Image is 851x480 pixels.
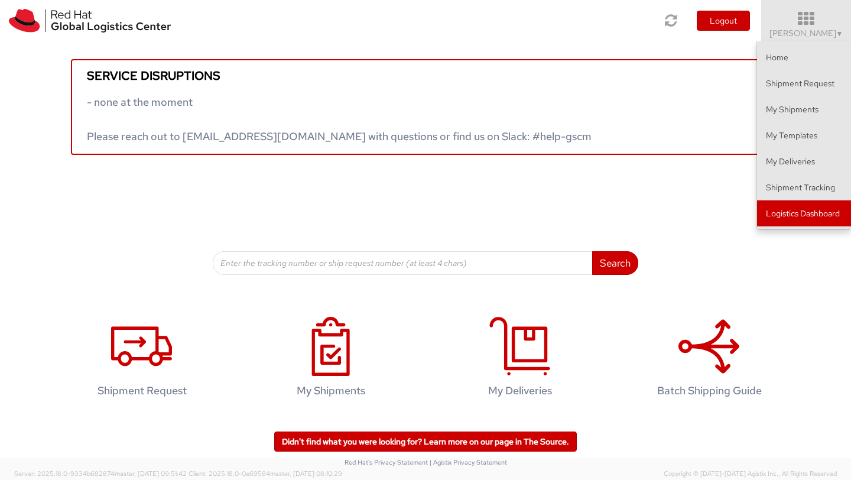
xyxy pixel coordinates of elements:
span: master, [DATE] 08:10:29 [270,469,342,478]
a: My Shipments [242,304,420,415]
span: Copyright © [DATE]-[DATE] Agistix Inc., All Rights Reserved [664,469,837,479]
h4: Shipment Request [66,385,218,397]
a: Batch Shipping Guide [621,304,798,415]
a: My Deliveries [757,148,851,174]
span: Client: 2025.18.0-0e69584 [189,469,342,478]
a: Red Hat's Privacy Statement [345,458,428,466]
span: ▼ [836,29,843,38]
h4: Batch Shipping Guide [633,385,785,397]
a: Home [757,44,851,70]
a: Logistics Dashboard [757,200,851,226]
a: My Templates [757,122,851,148]
input: Enter the tracking number or ship request number (at least 4 chars) [213,251,593,275]
a: | Agistix Privacy Statement [430,458,507,466]
span: Server: 2025.18.0-9334b682874 [14,469,187,478]
span: - none at the moment Please reach out to [EMAIL_ADDRESS][DOMAIN_NAME] with questions or find us o... [87,95,592,143]
a: Shipment Request [757,70,851,96]
a: My Shipments [757,96,851,122]
h4: My Shipments [255,385,407,397]
a: Didn't find what you were looking for? Learn more on our page in The Source. [274,432,577,452]
img: rh-logistics-00dfa346123c4ec078e1.svg [9,9,171,33]
a: Shipment Request [53,304,230,415]
span: [PERSON_NAME] [769,28,843,38]
button: Logout [697,11,750,31]
button: Search [592,251,638,275]
a: Service disruptions - none at the moment Please reach out to [EMAIL_ADDRESS][DOMAIN_NAME] with qu... [71,59,780,155]
h4: My Deliveries [444,385,596,397]
a: Shipment Tracking [757,174,851,200]
span: master, [DATE] 09:51:42 [115,469,187,478]
a: My Deliveries [431,304,609,415]
h5: Service disruptions [87,69,764,82]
